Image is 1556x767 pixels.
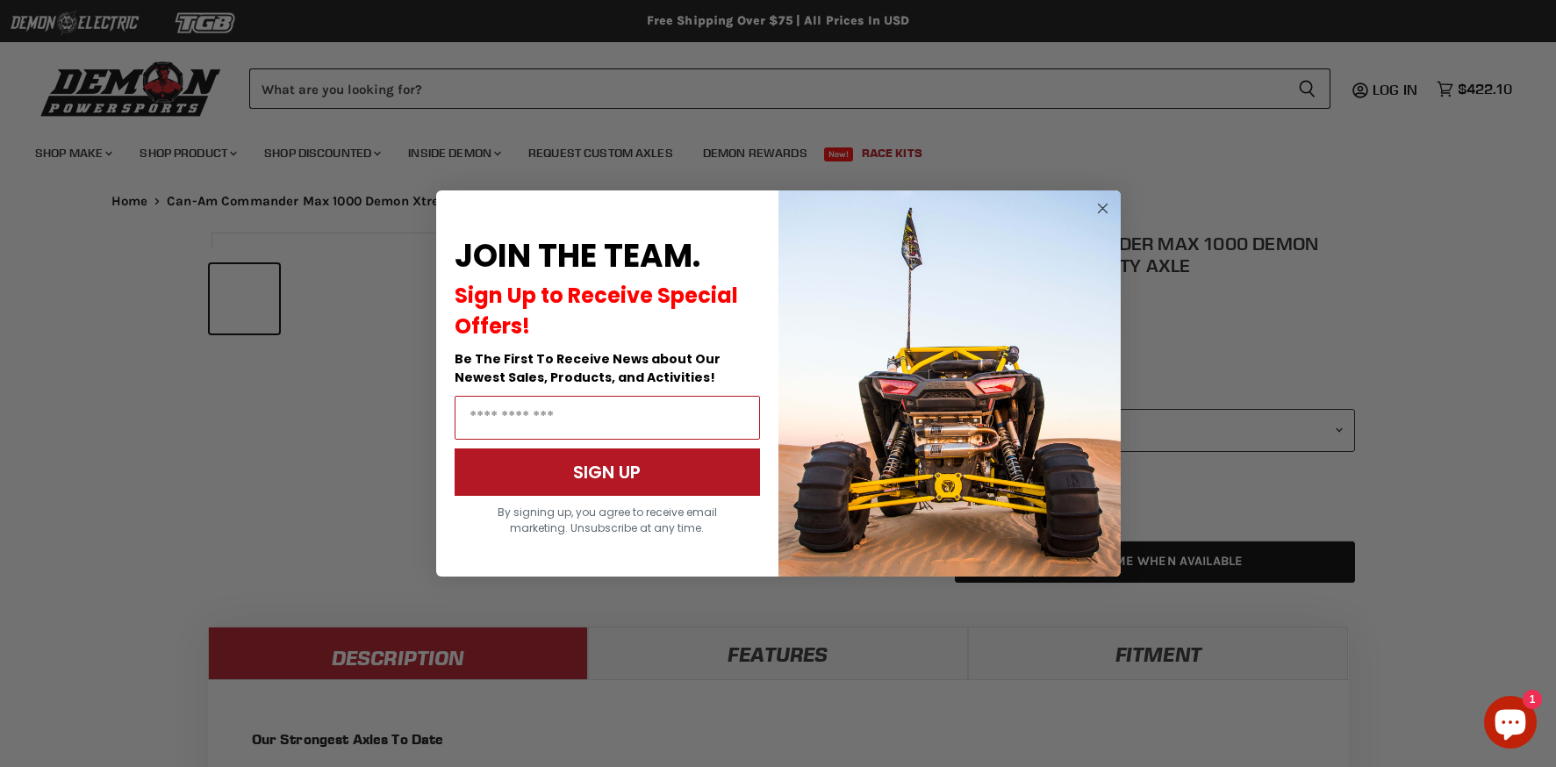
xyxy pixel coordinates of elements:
img: a9095488-b6e7-41ba-879d-588abfab540b.jpeg [778,190,1121,577]
button: SIGN UP [455,448,760,496]
inbox-online-store-chat: Shopify online store chat [1479,696,1542,753]
span: JOIN THE TEAM. [455,233,700,278]
span: Be The First To Receive News about Our Newest Sales, Products, and Activities! [455,350,721,386]
span: Sign Up to Receive Special Offers! [455,281,738,340]
span: By signing up, you agree to receive email marketing. Unsubscribe at any time. [498,505,717,535]
button: Close dialog [1092,197,1114,219]
input: Email Address [455,396,760,440]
